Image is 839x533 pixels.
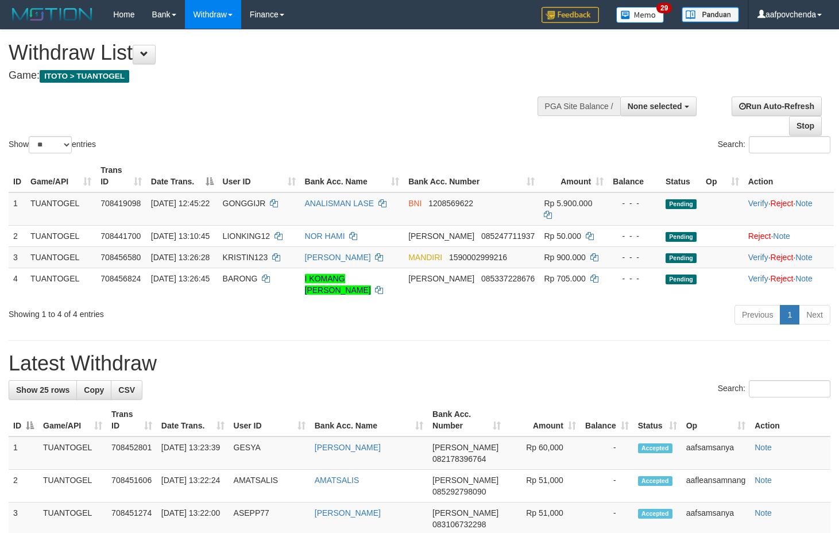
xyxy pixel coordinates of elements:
a: Reject [748,231,771,241]
span: Copy 085292798090 to clipboard [432,487,486,496]
span: 708441700 [100,231,141,241]
td: [DATE] 13:23:39 [157,437,229,470]
a: Next [799,305,830,325]
span: Accepted [638,509,672,519]
a: Copy [76,380,111,400]
span: Accepted [638,443,672,453]
th: Amount: activate to sort column ascending [505,404,581,437]
a: ANALISMAN LASE [305,199,374,208]
div: - - - [613,198,656,209]
th: Status: activate to sort column ascending [633,404,682,437]
h4: Game: [9,70,548,82]
img: panduan.png [682,7,739,22]
a: Note [755,508,772,517]
span: [DATE] 13:26:28 [151,253,210,262]
span: Show 25 rows [16,385,69,395]
a: [PERSON_NAME] [305,253,371,262]
td: 708451606 [107,470,157,503]
span: Copy 085337228676 to clipboard [481,274,535,283]
input: Search: [749,380,830,397]
td: 2 [9,470,38,503]
span: Accepted [638,476,672,486]
a: CSV [111,380,142,400]
td: 1 [9,192,26,226]
td: AMATSALIS [229,470,310,503]
a: Previous [734,305,780,325]
span: Pending [666,232,697,242]
span: [DATE] 13:26:45 [151,274,210,283]
th: Balance [608,160,661,192]
h1: Latest Withdraw [9,352,830,375]
td: TUANTOGEL [26,225,96,246]
h1: Withdraw List [9,41,548,64]
span: [PERSON_NAME] [432,443,498,452]
a: Reject [771,199,794,208]
a: 1 [780,305,799,325]
button: None selected [620,96,697,116]
span: Copy [84,385,104,395]
th: Op: activate to sort column ascending [682,404,751,437]
td: 708452801 [107,437,157,470]
span: Pending [666,275,697,284]
span: CSV [118,385,135,395]
span: [PERSON_NAME] [408,231,474,241]
th: Op: activate to sort column ascending [701,160,744,192]
th: Trans ID: activate to sort column ascending [96,160,146,192]
span: Rp 50.000 [544,231,581,241]
span: ITOTO > TUANTOGEL [40,70,129,83]
th: Bank Acc. Name: activate to sort column ascending [300,160,404,192]
td: - [581,437,633,470]
label: Search: [718,136,830,153]
th: Action [750,404,830,437]
div: - - - [613,252,656,263]
td: · · [744,192,834,226]
a: Note [755,476,772,485]
span: 708456824 [100,274,141,283]
th: ID: activate to sort column descending [9,404,38,437]
div: - - - [613,273,656,284]
td: 1 [9,437,38,470]
a: Note [755,443,772,452]
td: 3 [9,246,26,268]
a: Verify [748,274,768,283]
td: 2 [9,225,26,246]
th: Date Trans.: activate to sort column descending [146,160,218,192]
span: BNI [408,199,422,208]
a: [PERSON_NAME] [315,508,381,517]
span: GONGGIJR [223,199,266,208]
td: · · [744,246,834,268]
a: AMATSALIS [315,476,359,485]
th: Balance: activate to sort column ascending [581,404,633,437]
img: MOTION_logo.png [9,6,96,23]
th: User ID: activate to sort column ascending [229,404,310,437]
td: GESYA [229,437,310,470]
a: Verify [748,199,768,208]
label: Show entries [9,136,96,153]
select: Showentries [29,136,72,153]
span: Pending [666,253,697,263]
td: [DATE] 13:22:24 [157,470,229,503]
a: Reject [771,274,794,283]
td: TUANTOGEL [26,268,96,300]
th: Bank Acc. Number: activate to sort column ascending [404,160,539,192]
span: KRISTIN123 [223,253,268,262]
th: Action [744,160,834,192]
span: Copy 083106732298 to clipboard [432,520,486,529]
span: [PERSON_NAME] [432,508,498,517]
span: Copy 085247711937 to clipboard [481,231,535,241]
div: PGA Site Balance / [538,96,620,116]
th: ID [9,160,26,192]
span: [PERSON_NAME] [432,476,498,485]
td: - [581,470,633,503]
th: Bank Acc. Name: activate to sort column ascending [310,404,428,437]
span: [DATE] 13:10:45 [151,231,210,241]
img: Button%20Memo.svg [616,7,664,23]
span: [DATE] 12:45:22 [151,199,210,208]
span: Copy 082178396764 to clipboard [432,454,486,464]
span: 708456580 [100,253,141,262]
div: Showing 1 to 4 of 4 entries [9,304,341,320]
a: Note [795,199,813,208]
a: Show 25 rows [9,380,77,400]
th: Amount: activate to sort column ascending [539,160,608,192]
td: Rp 51,000 [505,470,581,503]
